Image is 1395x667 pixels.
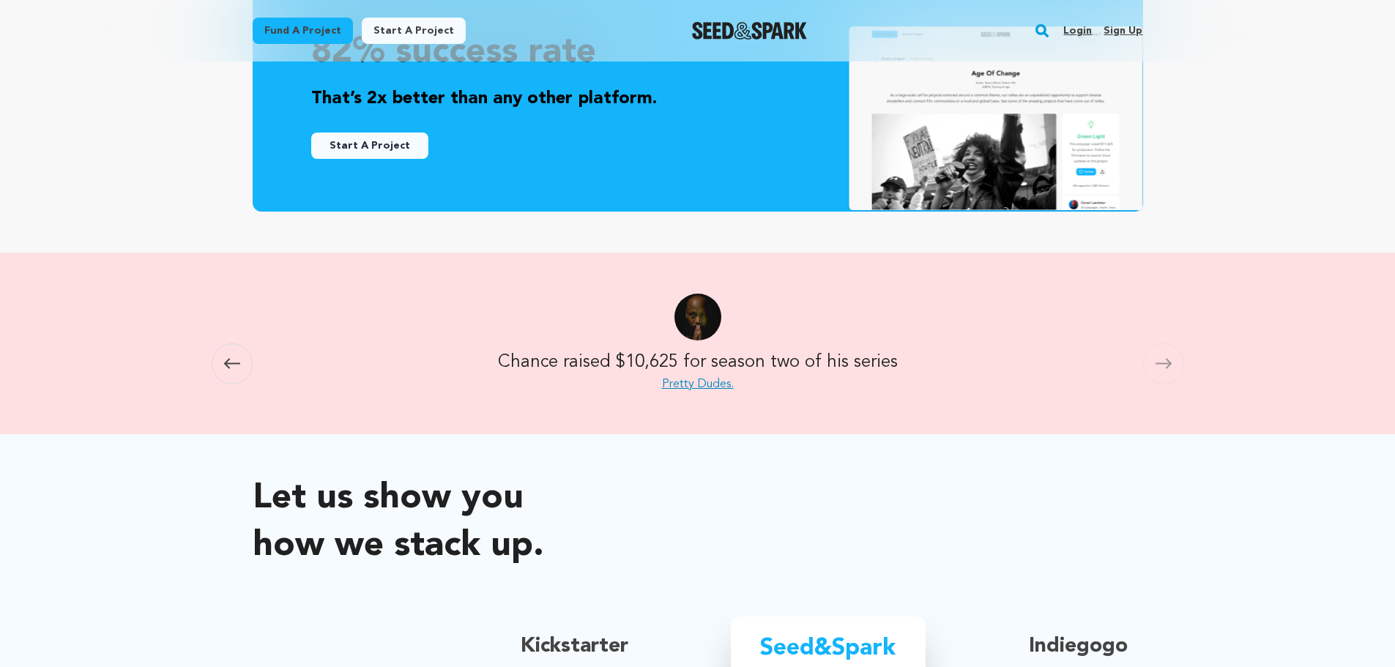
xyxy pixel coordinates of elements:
[847,26,1144,212] img: seedandspark project details screen
[253,475,549,570] p: Let us show you how we stack up.
[692,22,807,40] a: Seed&Spark Homepage
[498,349,898,376] h2: Chance raised $10,625 for season two of his series
[662,379,734,390] a: Pretty Dudes.
[311,133,428,159] a: Start A Project
[674,294,721,340] img: Pretty Dudes
[1104,19,1142,42] a: Sign up
[253,18,353,44] a: Fund a project
[692,22,807,40] img: Seed&Spark Logo Dark Mode
[311,86,1085,112] p: That’s 2x better than any other platform.
[267,631,403,662] p: Definition
[521,631,628,662] p: Kickstarter
[1063,19,1092,42] a: Login
[754,631,902,666] p: Seed&Spark
[362,18,466,44] a: Start a project
[1028,631,1128,662] p: Indiegogo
